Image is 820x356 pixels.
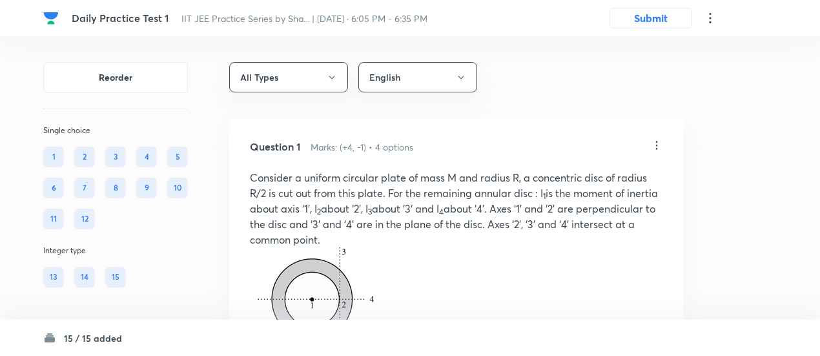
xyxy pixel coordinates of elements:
[250,139,300,154] h5: Question 1
[368,207,372,216] sub: 3
[167,147,188,167] div: 5
[105,178,126,198] div: 8
[43,125,188,136] p: Single choice
[610,8,692,28] button: Submit
[74,267,95,288] div: 14
[439,207,444,216] sub: 4
[74,178,95,198] div: 7
[317,207,321,216] sub: 2
[43,209,64,229] div: 11
[43,178,64,198] div: 6
[358,62,477,92] button: English
[311,140,413,154] h6: Marks: (+4, -1) • 4 options
[105,267,126,288] div: 15
[43,267,64,288] div: 13
[64,331,122,345] h6: 15 / 15 added
[43,245,188,257] p: Integer type
[181,12,427,25] span: IIT JEE Practice Series by Sha... | [DATE] · 6:05 PM - 6:35 PM
[74,209,95,229] div: 12
[543,191,546,201] sub: 1
[250,170,663,247] p: Consider a uniform circular plate of mass M and radius R, a concentric disc of radius R/2 is cut ...
[136,147,157,167] div: 4
[229,62,348,92] button: All Types
[43,62,188,93] button: Reorder
[43,147,64,167] div: 1
[72,11,169,25] span: Daily Practice Test 1
[136,178,157,198] div: 9
[43,10,59,26] img: Company Logo
[105,147,126,167] div: 3
[43,10,61,26] a: Company Logo
[167,178,188,198] div: 10
[74,147,95,167] div: 2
